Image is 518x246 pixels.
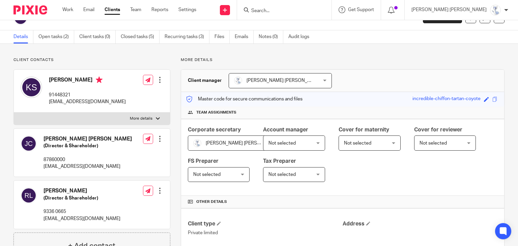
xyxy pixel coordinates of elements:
span: [PERSON_NAME] [PERSON_NAME] [206,141,281,146]
span: Cover for reviewer [414,127,462,132]
p: 91448321 [49,92,126,98]
a: Settings [178,6,196,13]
span: Not selected [420,141,447,146]
p: Client contacts [13,57,170,63]
p: More details [181,57,505,63]
p: Master code for secure communications and files [186,96,303,102]
h3: Client manager [188,77,222,84]
a: Recurring tasks (3) [165,30,209,43]
a: Client tasks (0) [79,30,116,43]
span: Not selected [268,172,296,177]
a: Emails [235,30,254,43]
h5: (Director & Shareholder) [44,143,132,149]
span: [PERSON_NAME] [PERSON_NAME] [247,78,322,83]
p: More details [130,116,152,121]
a: Email [83,6,94,13]
span: Other details [196,199,227,205]
a: Files [214,30,230,43]
a: Work [62,6,73,13]
img: images.jfif [490,5,501,16]
img: svg%3E [21,187,37,204]
h4: Client type [188,220,343,227]
a: Reports [151,6,168,13]
a: Notes (0) [259,30,283,43]
a: Clients [105,6,120,13]
span: Cover for maternity [339,127,389,132]
span: Not selected [193,172,221,177]
span: Not selected [344,141,371,146]
h4: [PERSON_NAME] [49,76,126,85]
span: Corporate secretary [188,127,241,132]
i: Primary [96,76,103,83]
p: 9336 0665 [44,208,120,215]
img: svg%3E [21,76,42,98]
h4: Address [343,220,497,227]
img: svg%3E [21,135,37,152]
h4: [PERSON_NAME] [44,187,120,194]
span: Account manager [263,127,308,132]
h4: [PERSON_NAME] [PERSON_NAME] [44,135,132,143]
a: Open tasks (2) [38,30,74,43]
img: Pixie [13,5,47,14]
a: Details [13,30,33,43]
p: [EMAIL_ADDRESS][DOMAIN_NAME] [49,98,126,105]
span: Not selected [268,141,296,146]
p: [EMAIL_ADDRESS][DOMAIN_NAME] [44,163,132,170]
p: [PERSON_NAME] [PERSON_NAME] [411,6,487,13]
img: images.jfif [234,76,242,85]
div: incredible-chiffon-tartan-coyote [412,95,481,103]
a: Closed tasks (5) [121,30,160,43]
span: FS Preparer [188,158,219,164]
span: Team assignments [196,110,236,115]
p: [EMAIL_ADDRESS][DOMAIN_NAME] [44,215,120,222]
img: images.jfif [193,139,201,147]
span: Tax Preparer [263,158,296,164]
a: Audit logs [288,30,314,43]
span: Get Support [348,7,374,12]
h5: (Director & Shareholder) [44,195,120,202]
a: Team [130,6,141,13]
p: Private limited [188,229,343,236]
p: 87860000 [44,156,132,163]
input: Search [251,8,311,14]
